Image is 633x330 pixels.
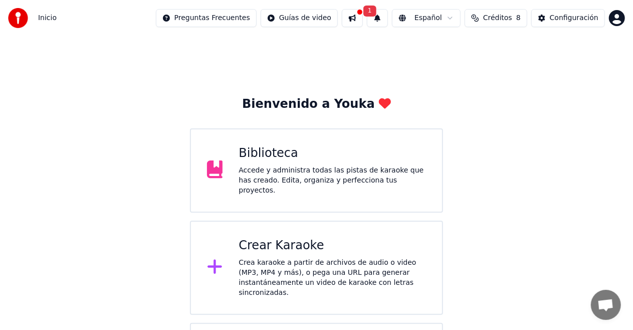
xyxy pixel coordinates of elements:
[591,290,621,320] a: Chat abierto
[38,13,57,23] span: Inicio
[516,13,521,23] span: 8
[38,13,57,23] nav: breadcrumb
[242,96,391,112] div: Bienvenido a Youka
[465,9,527,27] button: Créditos8
[239,166,426,196] div: Accede y administra todas las pistas de karaoke que has creado. Edita, organiza y perfecciona tus...
[239,258,426,298] div: Crea karaoke a partir de archivos de audio o video (MP3, MP4 y más), o pega una URL para generar ...
[239,238,426,254] div: Crear Karaoke
[531,9,605,27] button: Configuración
[483,13,512,23] span: Créditos
[8,8,28,28] img: youka
[363,6,376,17] span: 1
[550,13,598,23] div: Configuración
[239,145,426,161] div: Biblioteca
[261,9,338,27] button: Guías de video
[156,9,257,27] button: Preguntas Frecuentes
[367,9,388,27] button: 1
